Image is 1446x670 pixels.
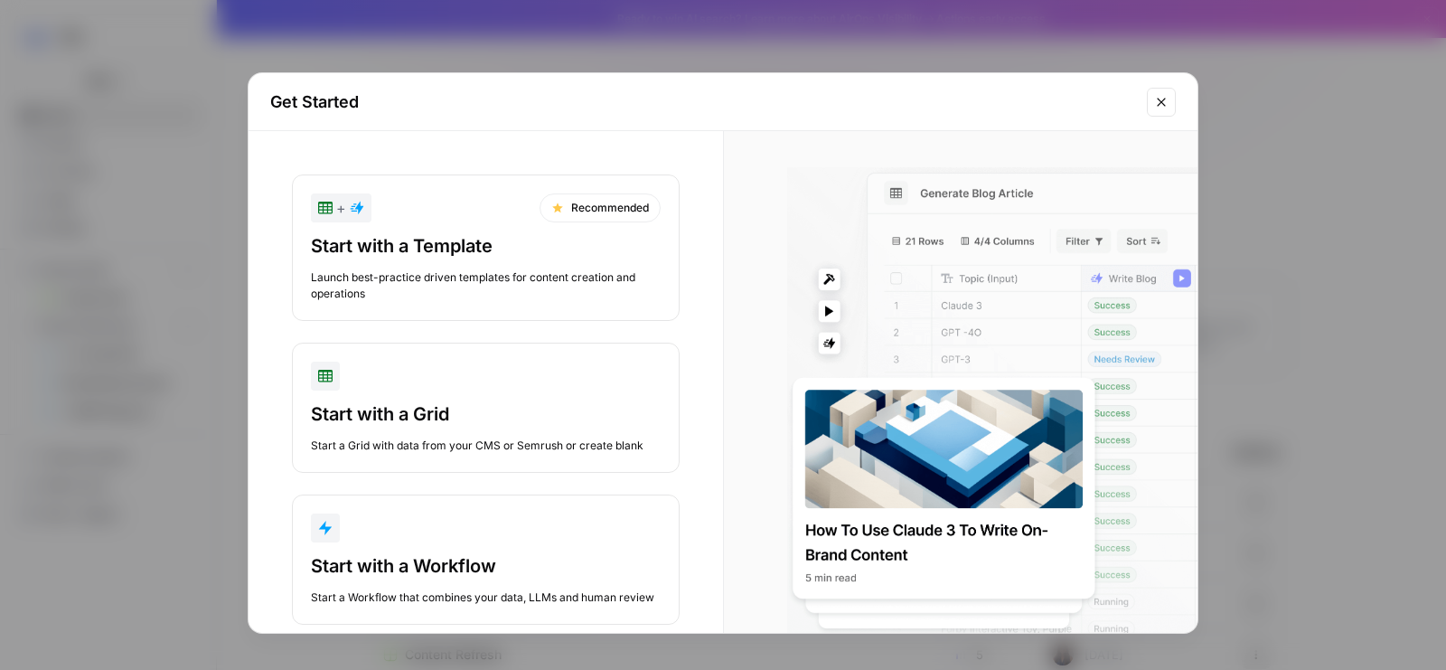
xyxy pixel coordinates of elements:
button: +RecommendedStart with a TemplateLaunch best-practice driven templates for content creation and o... [292,175,680,321]
div: Recommended [540,193,661,222]
button: Close modal [1147,88,1176,117]
div: Start with a Grid [311,401,661,427]
div: Start a Grid with data from your CMS or Semrush or create blank [311,438,661,454]
div: Launch best-practice driven templates for content creation and operations [311,269,661,302]
button: Start with a GridStart a Grid with data from your CMS or Semrush or create blank [292,343,680,473]
h2: Get Started [270,90,1136,115]
div: + [318,197,364,219]
div: Start with a Template [311,233,661,259]
button: Start with a WorkflowStart a Workflow that combines your data, LLMs and human review [292,495,680,625]
div: Start with a Workflow [311,553,661,579]
div: Start a Workflow that combines your data, LLMs and human review [311,590,661,606]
